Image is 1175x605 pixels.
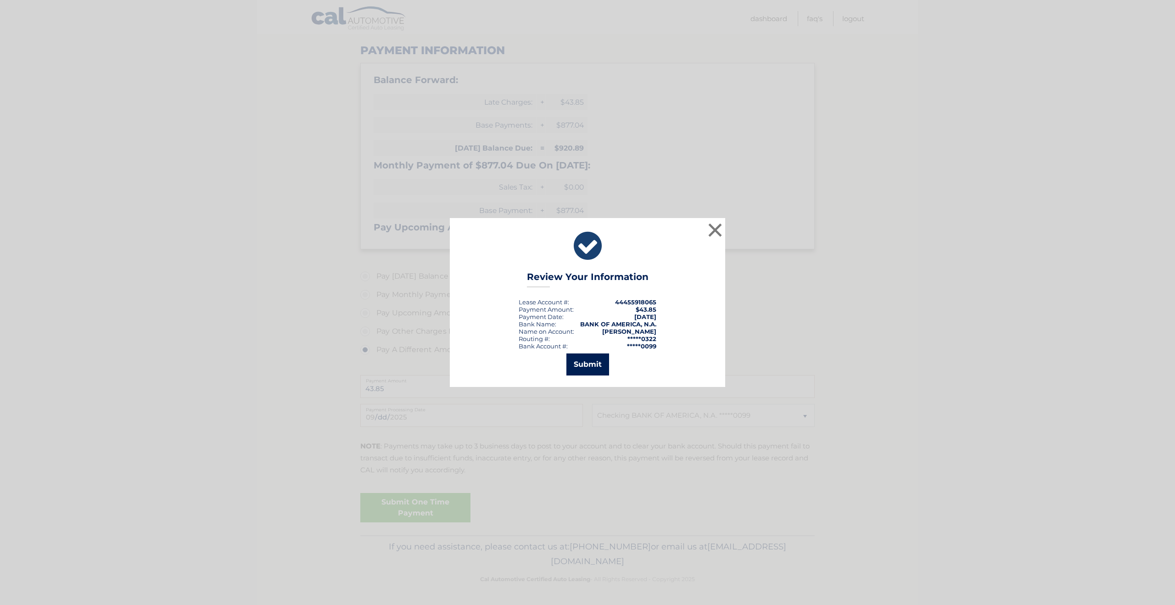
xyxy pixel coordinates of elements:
strong: [PERSON_NAME] [602,328,656,335]
button: Submit [566,353,609,375]
strong: BANK OF AMERICA, N.A. [580,320,656,328]
strong: 44455918065 [615,298,656,306]
div: : [519,313,564,320]
h3: Review Your Information [527,271,649,287]
div: Payment Amount: [519,306,574,313]
button: × [706,221,724,239]
div: Name on Account: [519,328,574,335]
div: Lease Account #: [519,298,569,306]
span: Payment Date [519,313,562,320]
div: Bank Name: [519,320,556,328]
span: $43.85 [636,306,656,313]
div: Bank Account #: [519,342,568,350]
div: Routing #: [519,335,550,342]
span: [DATE] [634,313,656,320]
